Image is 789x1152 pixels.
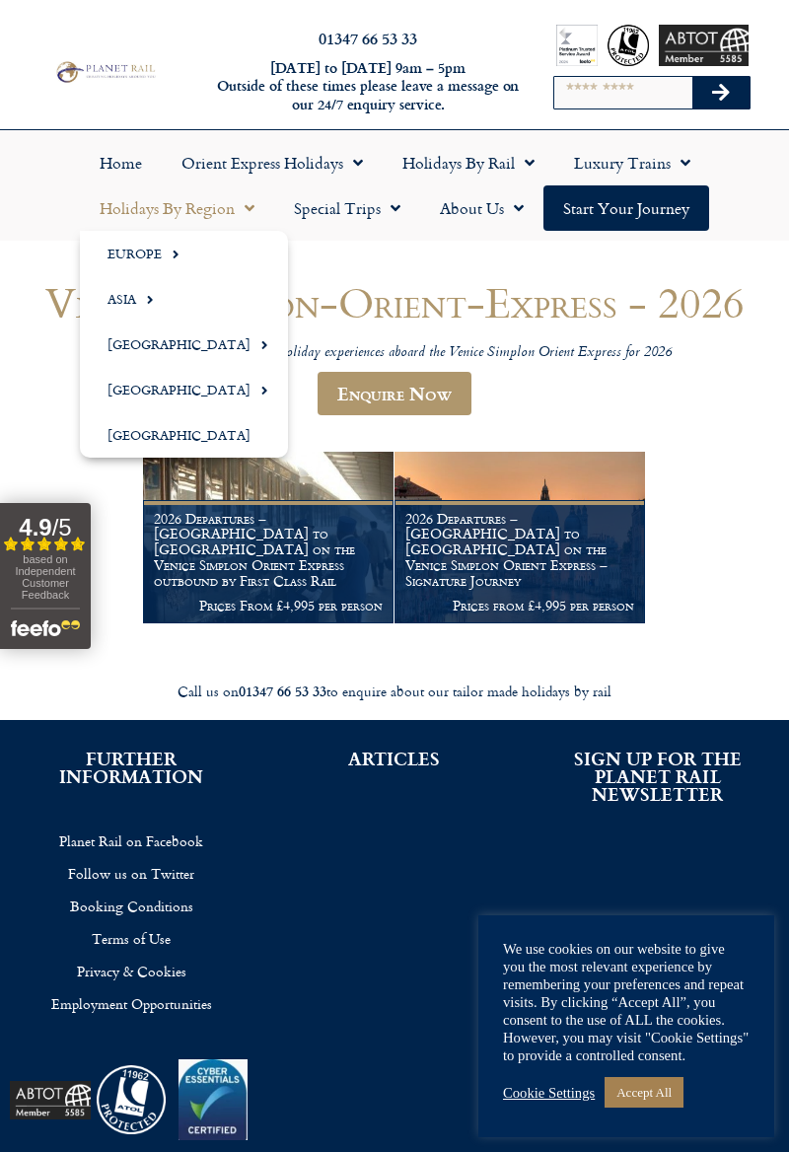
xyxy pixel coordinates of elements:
[80,412,288,458] a: [GEOGRAPHIC_DATA]
[318,372,471,415] a: Enquire Now
[239,681,326,701] strong: 01347 66 53 33
[143,452,394,624] a: 2026 Departures – [GEOGRAPHIC_DATA] to [GEOGRAPHIC_DATA] on the Venice Simplon Orient Express out...
[10,683,779,701] div: Call us on to enquire about our tailor made holidays by rail
[30,857,234,890] a: Follow us on Twitter
[80,231,288,276] a: Europe
[420,185,543,231] a: About Us
[405,598,634,613] p: Prices from £4,995 per person
[394,452,646,624] a: 2026 Departures – [GEOGRAPHIC_DATA] to [GEOGRAPHIC_DATA] on the Venice Simplon Orient Express – S...
[18,344,771,363] p: View our expanding range of holiday experiences aboard the Venice Simplon Orient Express for 2026
[154,598,383,613] p: Prices From £4,995 per person
[543,185,709,231] a: Start your Journey
[555,750,759,803] h2: SIGN UP FOR THE PLANET RAIL NEWSLETTER
[80,367,288,412] a: [GEOGRAPHIC_DATA]
[80,276,288,322] a: Asia
[30,750,234,785] h2: FURTHER INFORMATION
[30,922,234,955] a: Terms of Use
[30,955,234,987] a: Privacy & Cookies
[30,825,234,857] a: Planet Rail on Facebook
[692,77,750,108] button: Search
[30,987,234,1020] a: Employment Opportunities
[405,511,634,589] h1: 2026 Departures – [GEOGRAPHIC_DATA] to [GEOGRAPHIC_DATA] on the Venice Simplon Orient Express – S...
[30,825,234,1020] nav: Menu
[274,185,420,231] a: Special Trips
[605,1077,683,1108] a: Accept All
[80,185,274,231] a: Holidays by Region
[18,279,771,325] h1: Venice Simplon-Orient-Express - 2026
[52,59,158,85] img: Planet Rail Train Holidays Logo
[10,140,779,231] nav: Menu
[215,59,521,114] h6: [DATE] to [DATE] 9am – 5pm Outside of these times please leave a message on our 24/7 enquiry serv...
[383,140,554,185] a: Holidays by Rail
[394,452,645,623] img: Orient Express Special Venice compressed
[503,1084,595,1102] a: Cookie Settings
[80,140,162,185] a: Home
[154,511,383,589] h1: 2026 Departures – [GEOGRAPHIC_DATA] to [GEOGRAPHIC_DATA] on the Venice Simplon Orient Express out...
[554,140,710,185] a: Luxury Trains
[503,940,750,1064] div: We use cookies on our website to give you the most relevant experience by remembering your prefer...
[30,890,234,922] a: Booking Conditions
[319,27,417,49] a: 01347 66 53 33
[80,322,288,367] a: [GEOGRAPHIC_DATA]
[162,140,383,185] a: Orient Express Holidays
[293,750,497,767] h2: ARTICLES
